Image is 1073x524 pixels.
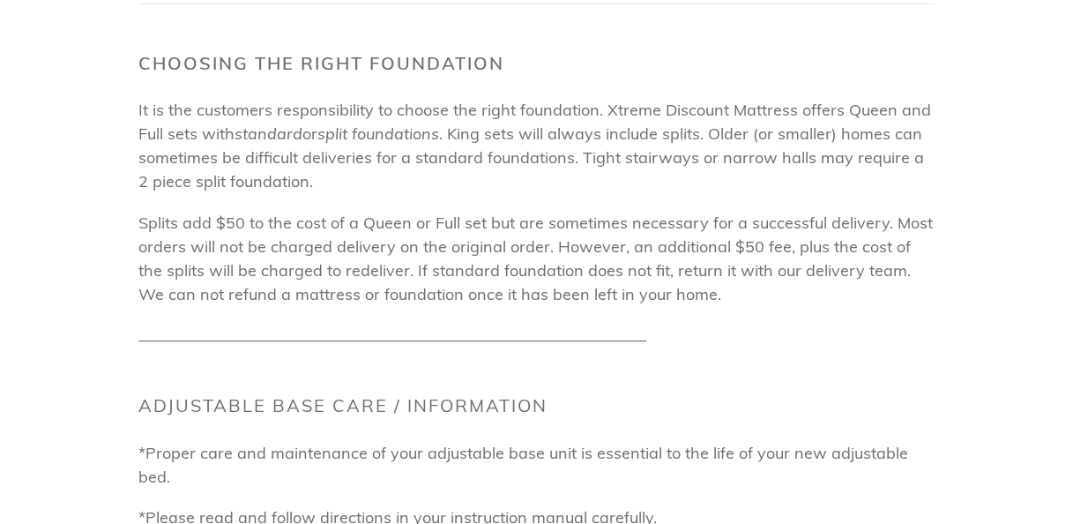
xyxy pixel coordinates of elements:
[138,325,646,345] span: ________________________________________________________________
[138,394,548,416] span: Adjustable Base Care / Information
[138,52,504,74] span: Choosing The Right Foundation
[138,211,935,306] p: Splits add $50 to the cost of a Queen or Full set but are sometimes necessary for a successful de...
[138,443,908,487] span: *Proper care and maintenance of your adjustable base unit is essential to the life of your new ad...
[138,98,935,193] p: It is the customers responsibility to choose the right foundation. Xtreme Discount Mattress offer...
[235,124,302,144] em: standard
[317,124,439,144] em: split foundations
